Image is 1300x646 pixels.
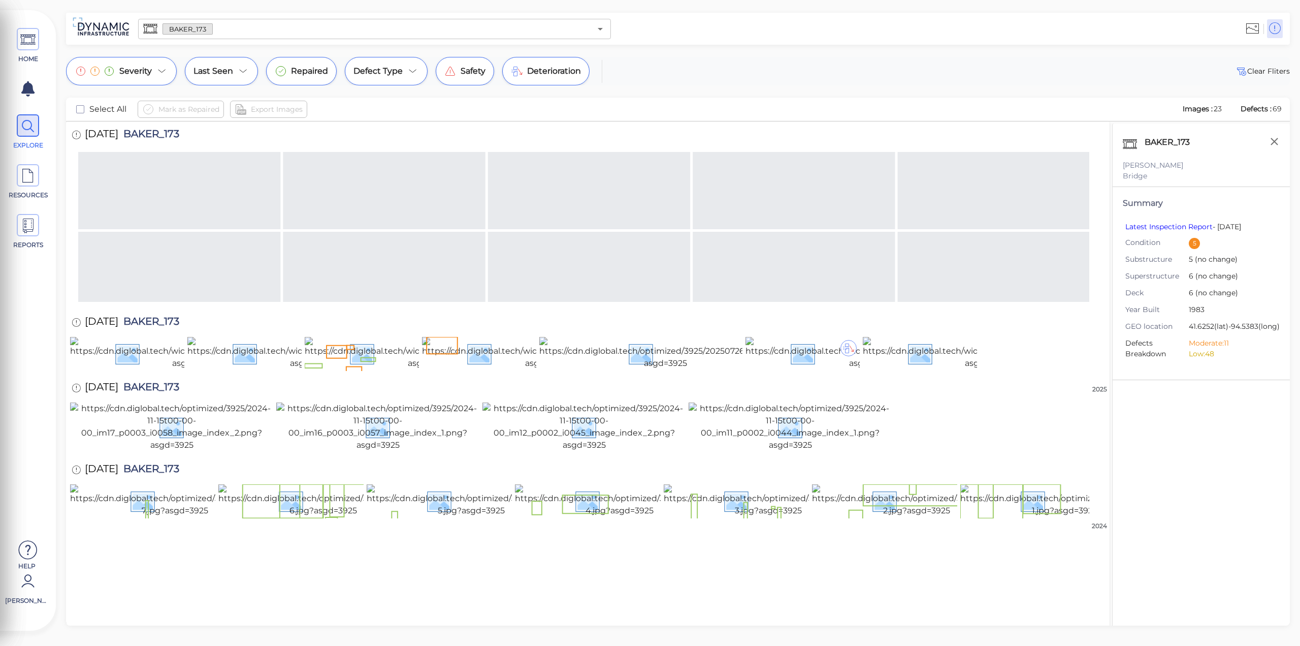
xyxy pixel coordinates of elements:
[251,103,303,115] span: Export Images
[482,403,686,451] img: https://cdn.diglobal.tech/optimized/3925/2024-11-15t00-00-00_im12_p0002_i0045_image_index_2.png?a...
[158,103,219,115] span: Mark as Repaired
[1240,104,1273,113] span: Defects :
[85,129,118,142] span: [DATE]
[1189,238,1200,249] div: 5
[1142,134,1203,155] div: BAKER_173
[1189,321,1280,333] span: 41.6252 (lat) -94.5383 (long)
[118,382,179,395] span: BAKER_173
[960,484,1169,517] img: https://cdn.diglobal.tech/optimized/3925/displayfile-1.jpg?asgd=3925
[1189,338,1272,349] li: Moderate: 11
[276,403,479,451] img: https://cdn.diglobal.tech/optimized/3925/2024-11-15t00-00-00_im16_p0003_i0057_image_index_1.png?a...
[7,54,50,64] span: HOME
[863,337,1110,370] img: https://cdn.diglobal.tech/width210/3925/20250726_112011.jpg?asgd=3925
[1125,222,1241,231] span: - [DATE]
[539,337,792,370] img: https://cdn.diglobal.tech/optimized/3925/20250726_112618.jpg?asgd=3925
[367,484,576,517] img: https://cdn.diglobal.tech/optimized/3925/displayfile-5.jpg?asgd=3925
[70,337,317,370] img: https://cdn.diglobal.tech/width210/3925/20250726_113515.jpg?asgd=3925
[85,464,118,477] span: [DATE]
[422,337,671,370] img: https://cdn.diglobal.tech/width210/3925/20250726_112736.jpg?asgd=3925
[515,484,724,517] img: https://cdn.diglobal.tech/optimized/3925/displayfile-4.jpg?asgd=3925
[5,596,48,605] span: [PERSON_NAME]
[5,114,51,150] a: EXPLORE
[1189,349,1272,359] li: Low: 48
[1189,254,1272,266] span: 5
[745,337,996,370] img: https://cdn.diglobal.tech/width210/3925/20250726_112346.jpg?asgd=3925
[187,337,436,370] img: https://cdn.diglobal.tech/width210/3925/20250726_113501.jpg?asgd=3925
[1123,197,1280,209] div: Summary
[1125,271,1189,282] span: Superstructure
[218,484,428,517] img: https://cdn.diglobal.tech/optimized/3925/displayfile-6.jpg?asgd=3925
[1193,288,1238,297] span: (no change)
[1189,271,1272,283] span: 6
[118,316,179,330] span: BAKER_173
[1125,254,1189,265] span: Substructure
[1125,338,1189,359] span: Defects Breakdown
[193,65,233,77] span: Last Seen
[664,484,873,517] img: https://cdn.diglobal.tech/optimized/3925/displayfile-3.jpg?asgd=3925
[85,316,118,330] span: [DATE]
[1235,65,1290,77] button: Clear Fliters
[1125,321,1189,332] span: GEO location
[89,103,126,115] span: Select All
[70,484,279,517] img: https://cdn.diglobal.tech/optimized/3925/displayfile-7.jpg?asgd=3925
[5,164,51,200] a: RESOURCES
[7,141,50,150] span: EXPLORE
[1123,171,1280,181] div: Bridge
[5,28,51,64] a: HOME
[1125,222,1213,231] a: Latest Inspection Report
[1089,521,1110,531] div: 2024
[1125,288,1189,298] span: Deck
[1214,104,1222,113] span: 23
[1089,385,1110,394] div: 2025
[812,484,1021,517] img: https://cdn.diglobal.tech/optimized/3925/displayfile-2.jpg?asgd=3925
[1193,255,1238,264] span: (no change)
[118,129,179,142] span: BAKER_173
[1193,271,1238,281] span: (no change)
[1125,237,1189,248] span: Condition
[1273,104,1282,113] span: 69
[461,65,485,77] span: Safety
[1189,304,1272,316] span: 1983
[70,403,273,451] img: https://cdn.diglobal.tech/optimized/3925/2024-11-15t00-00-00_im17_p0003_i0058_image_index_2.png?a...
[163,24,212,34] span: BAKER_173
[7,240,50,250] span: REPORTS
[5,562,48,570] span: Help
[305,337,554,370] img: https://cdn.diglobal.tech/width210/3925/20250726_112955.jpg?asgd=3925
[1189,288,1272,299] span: 6
[119,65,152,77] span: Severity
[118,464,179,477] span: BAKER_173
[291,65,328,77] span: Repaired
[527,65,581,77] span: Deterioration
[138,101,224,118] button: Mark as Repaired
[689,403,892,451] img: https://cdn.diglobal.tech/optimized/3925/2024-11-15t00-00-00_im11_p0002_i0044_image_index_1.png?a...
[1125,304,1189,315] span: Year Built
[1182,104,1214,113] span: Images :
[593,22,607,36] button: Open
[230,101,307,118] button: Export Images
[353,65,403,77] span: Defect Type
[85,382,118,395] span: [DATE]
[7,191,50,200] span: RESOURCES
[1123,160,1280,171] div: [PERSON_NAME]
[5,214,51,250] a: REPORTS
